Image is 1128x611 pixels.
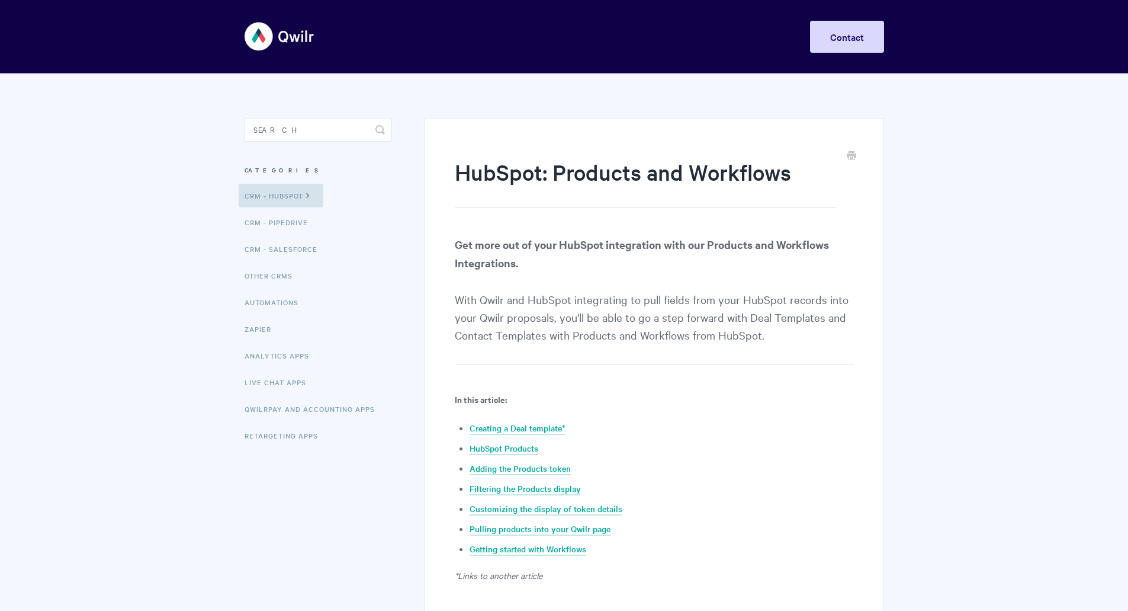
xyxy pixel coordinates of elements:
a: Contact [810,21,884,53]
a: QwilrPay and Accounting Apps [245,397,384,421]
a: Adding the Products token [470,462,571,475]
a: Live Chat Apps [245,370,315,394]
h3: Categories [245,159,392,181]
a: Other CRMs [245,264,301,287]
em: *Links to another article [455,570,542,581]
a: HubSpot Products [470,442,538,455]
a: Automations [245,290,307,314]
a: Analytics Apps [245,344,318,367]
img: Qwilr Help Center [245,14,315,59]
a: Retargeting Apps [245,424,327,447]
p: With Qwilr and HubSpot integrating to pull fields from your HubSpot records into your Qwilr propo... [455,235,853,365]
a: Filtering the Products display [470,482,581,495]
a: Print this Article [847,150,856,163]
strong: Get more out of your HubSpot integration with our Products and Workflows Integrations. [455,237,829,270]
a: CRM - Salesforce [245,237,326,261]
a: Zapier [245,317,280,341]
h1: HubSpot: Products and Workflows [455,157,835,208]
b: In this article: [455,393,507,405]
a: Pulling products into your Qwilr page [470,523,610,536]
a: CRM - HubSpot [239,184,323,207]
a: Creating a Deal template* [470,422,565,435]
a: Getting started with Workflows [470,543,586,556]
input: Search [245,118,392,142]
a: Customizing the display of token details [470,503,622,516]
a: CRM - Pipedrive [245,210,317,234]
